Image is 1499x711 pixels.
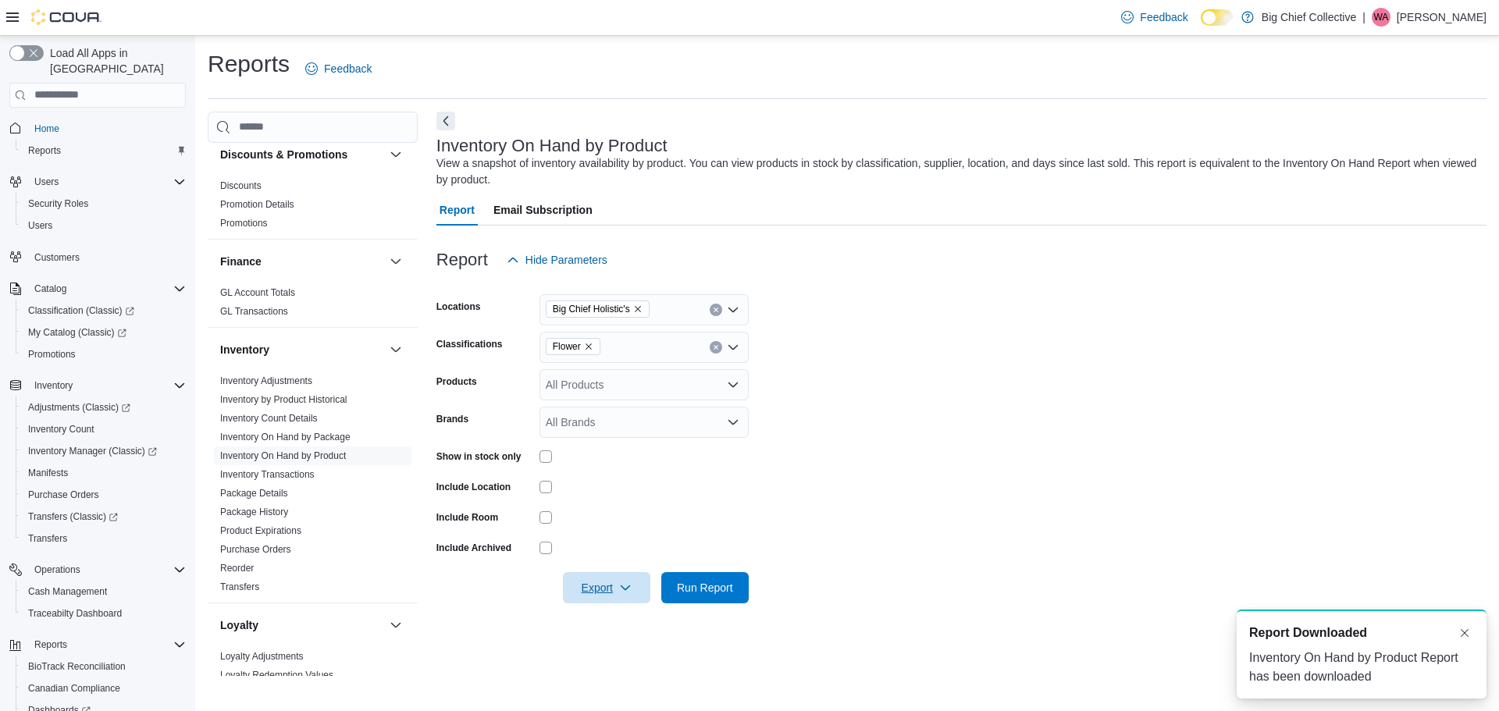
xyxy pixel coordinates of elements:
h3: Discounts & Promotions [220,147,347,162]
a: Feedback [299,53,378,84]
button: Operations [28,560,87,579]
a: Users [22,216,59,235]
button: Finance [220,254,383,269]
span: Inventory Count [22,420,186,439]
button: Operations [3,559,192,581]
a: Inventory On Hand by Package [220,432,351,443]
a: Product Expirations [220,525,301,536]
input: Dark Mode [1201,9,1234,26]
label: Classifications [436,338,503,350]
span: Reports [28,144,61,157]
span: Inventory by Product Historical [220,393,347,406]
a: Inventory Count [22,420,101,439]
span: Canadian Compliance [22,679,186,698]
span: Adjustments (Classic) [28,401,130,414]
span: BioTrack Reconciliation [28,660,126,673]
label: Brands [436,413,468,425]
span: Feedback [1140,9,1187,25]
a: Cash Management [22,582,113,601]
label: Include Archived [436,542,511,554]
span: Traceabilty Dashboard [22,604,186,623]
span: Flower [553,339,581,354]
a: Inventory On Hand by Product [220,450,346,461]
a: Classification (Classic) [22,301,141,320]
div: Loyalty [208,647,418,691]
button: Reports [16,140,192,162]
a: Traceabilty Dashboard [22,604,128,623]
div: Discounts & Promotions [208,176,418,239]
span: WA [1373,8,1388,27]
label: Include Room [436,511,498,524]
a: Promotions [220,218,268,229]
span: Classification (Classic) [28,304,134,317]
a: Feedback [1115,2,1194,33]
span: Traceabilty Dashboard [28,607,122,620]
button: Clear input [710,304,722,316]
button: Security Roles [16,193,192,215]
span: Classification (Classic) [22,301,186,320]
div: Notification [1249,624,1474,642]
span: Operations [28,560,186,579]
button: Users [28,172,65,191]
h3: Inventory [220,342,269,357]
span: Cash Management [28,585,107,598]
span: My Catalog (Classic) [22,323,186,342]
a: Loyalty Adjustments [220,651,304,662]
a: My Catalog (Classic) [22,323,133,342]
button: Traceabilty Dashboard [16,603,192,624]
span: Inventory Adjustments [220,375,312,387]
label: Locations [436,300,481,313]
a: Purchase Orders [220,544,291,555]
button: Catalog [3,278,192,300]
div: Wilson Allen [1372,8,1390,27]
a: Transfers (Classic) [22,507,124,526]
a: Purchase Orders [22,485,105,504]
span: Flower [546,338,600,355]
p: | [1362,8,1365,27]
p: [PERSON_NAME] [1397,8,1487,27]
button: Discounts & Promotions [386,145,405,164]
div: View a snapshot of inventory availability by product. You can view products in stock by classific... [436,155,1479,188]
span: Promotions [28,348,76,361]
span: Loyalty Adjustments [220,650,304,663]
span: Hide Parameters [525,252,607,268]
span: Customers [34,251,80,264]
span: Users [28,172,186,191]
span: Promotion Details [220,198,294,211]
h3: Loyalty [220,617,258,633]
span: Big Chief Holistic's [546,300,650,318]
a: Manifests [22,464,74,482]
a: Inventory Count Details [220,413,318,424]
span: Security Roles [22,194,186,213]
span: Inventory On Hand by Product [220,450,346,462]
span: Home [28,119,186,138]
a: Adjustments (Classic) [22,398,137,417]
span: Run Report [677,580,733,595]
span: Manifests [22,464,186,482]
label: Products [436,375,477,388]
a: Inventory by Product Historical [220,394,347,405]
button: Inventory [220,342,383,357]
span: Reorder [220,562,254,574]
span: Inventory Transactions [220,468,315,481]
button: Users [16,215,192,236]
button: Remove Flower from selection in this group [584,342,593,351]
a: Canadian Compliance [22,679,126,698]
span: Catalog [28,279,186,298]
span: Inventory On Hand by Package [220,431,351,443]
button: Open list of options [727,379,739,391]
a: Classification (Classic) [16,300,192,322]
span: Export [572,572,641,603]
img: Cova [31,9,101,25]
button: Loyalty [386,616,405,635]
button: Remove Big Chief Holistic's from selection in this group [633,304,643,314]
a: Security Roles [22,194,94,213]
a: My Catalog (Classic) [16,322,192,343]
a: Inventory Manager (Classic) [22,442,163,460]
span: Dark Mode [1201,26,1202,27]
span: Feedback [324,61,372,76]
a: GL Account Totals [220,287,295,298]
a: Inventory Manager (Classic) [16,440,192,462]
span: Users [22,216,186,235]
span: Users [34,176,59,188]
